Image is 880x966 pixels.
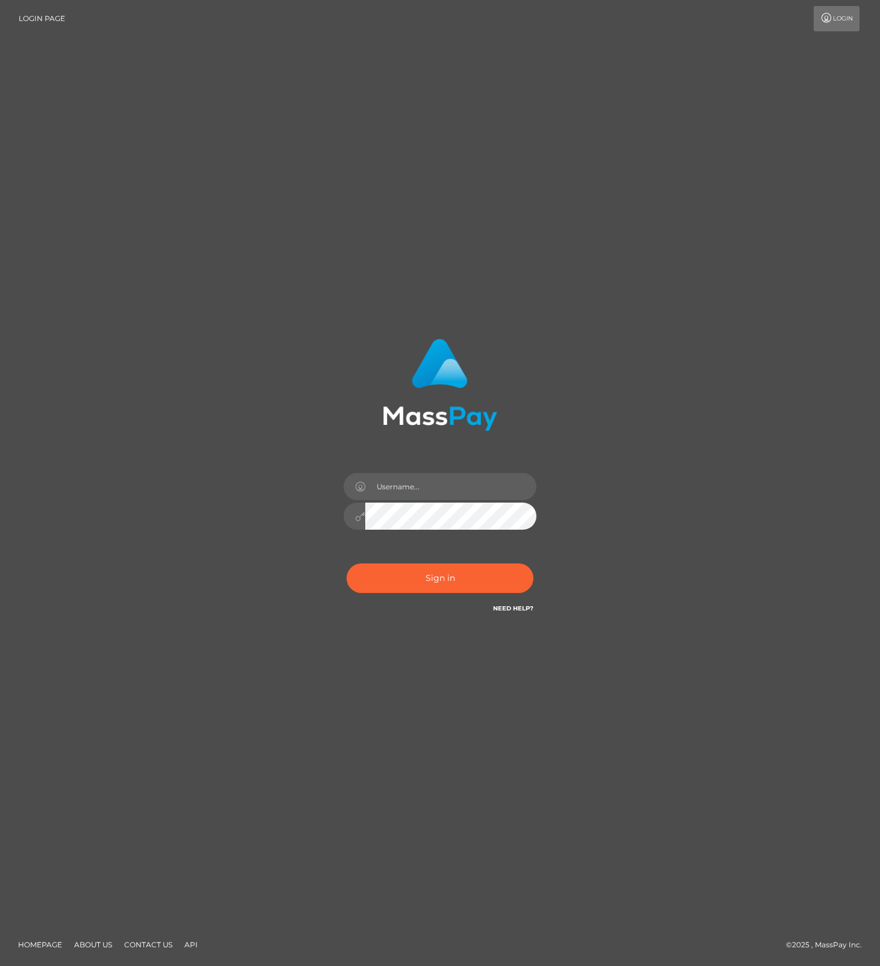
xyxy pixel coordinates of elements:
[365,473,536,500] input: Username...
[383,339,497,431] img: MassPay Login
[69,935,117,954] a: About Us
[180,935,203,954] a: API
[19,6,65,31] a: Login Page
[814,6,860,31] a: Login
[119,935,177,954] a: Contact Us
[13,935,67,954] a: Homepage
[493,604,533,612] a: Need Help?
[786,938,871,952] div: © 2025 , MassPay Inc.
[347,563,533,593] button: Sign in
